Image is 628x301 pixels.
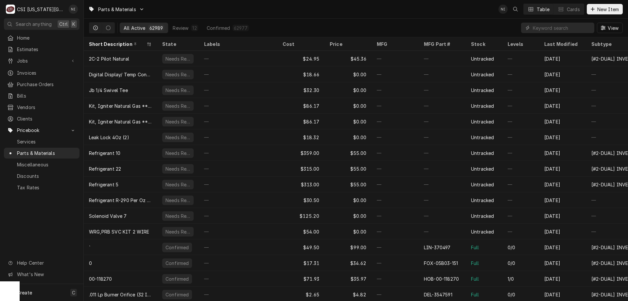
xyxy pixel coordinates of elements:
span: Clients [17,115,76,122]
span: Parts & Materials [98,6,136,13]
span: Ctrl [59,21,68,28]
div: [DATE] [539,271,586,287]
div: — [372,208,419,224]
div: [DATE] [539,192,586,208]
div: $54.00 [277,224,324,239]
div: $315.00 [277,161,324,177]
a: Estimates [4,44,79,55]
div: [DATE] [539,177,586,192]
div: — [372,114,419,129]
div: — [502,51,539,66]
div: $55.00 [324,177,372,192]
div: [DATE] [539,129,586,145]
div: $71.93 [277,271,324,287]
span: K [72,21,75,28]
span: What's New [17,271,76,278]
div: Untracked [471,228,494,235]
div: Solenoid Valve 7 [89,213,127,219]
div: $18.32 [277,129,324,145]
div: NI [69,5,78,14]
span: Purchase Orders [17,81,76,88]
span: Bills [17,92,76,99]
div: Confirmed [207,25,230,31]
div: — [502,129,539,145]
div: FOX-05B03-151 [424,260,458,267]
div: — [199,98,277,114]
div: — [419,192,466,208]
span: Tax Rates [17,184,76,191]
div: Full [471,291,479,298]
div: — [502,224,539,239]
div: 12 [192,25,197,31]
div: [DATE] [539,239,586,255]
div: Levels [508,41,532,47]
div: — [199,51,277,66]
div: Needs Review [165,71,191,78]
a: Go to What's New [4,269,79,280]
a: Go to Jobs [4,55,79,66]
span: Vendors [17,104,76,111]
div: — [502,145,539,161]
div: — [372,145,419,161]
div: LIN-370497 [424,244,451,251]
div: Review [173,25,188,31]
span: Help Center [17,259,76,266]
div: — [199,161,277,177]
div: Needs Review [165,150,191,157]
div: — [199,255,277,271]
div: 0/0 [508,260,515,267]
div: — [502,82,539,98]
div: — [199,145,277,161]
div: 62989 [149,25,163,31]
div: DEL-3547591 [424,291,452,298]
div: — [372,82,419,98]
div: Leak Lock 4Oz (2) [89,134,129,141]
div: — [199,224,277,239]
span: Discounts [17,173,76,179]
div: Last Modified [544,41,580,47]
div: — [372,161,419,177]
button: View [597,23,623,33]
div: Needs Review [165,103,191,109]
div: — [502,114,539,129]
div: — [419,145,466,161]
div: Labels [204,41,272,47]
div: Kit, Igniter Natural Gas **Replaces Fry-8263054** [89,103,152,109]
span: Estimates [17,46,76,53]
div: C [6,5,15,14]
div: [DATE] [539,145,586,161]
div: — [372,98,419,114]
div: Table [537,6,549,13]
div: — [502,177,539,192]
div: — [372,271,419,287]
div: — [502,208,539,224]
div: Needs Review [165,181,191,188]
div: $0.00 [324,192,372,208]
div: — [419,208,466,224]
span: Services [17,138,76,145]
div: — [199,129,277,145]
div: — [419,224,466,239]
div: State [162,41,192,47]
div: Untracked [471,213,494,219]
a: Go to Pricebook [4,125,79,136]
a: Miscellaneous [4,159,79,170]
div: Untracked [471,165,494,172]
div: NI [498,5,508,14]
span: Parts & Materials [17,150,76,157]
div: CSI [US_STATE][GEOGRAPHIC_DATA] [17,6,65,13]
div: Needs Review [165,213,191,219]
div: — [372,66,419,82]
div: $24.95 [277,51,324,66]
span: View [606,25,620,31]
div: $18.66 [277,66,324,82]
a: Tax Rates [4,182,79,193]
div: $125.20 [277,208,324,224]
input: Keyword search [533,23,591,33]
div: — [372,239,419,255]
div: Short Description [89,41,145,47]
div: $86.17 [277,114,324,129]
div: — [372,129,419,145]
div: Confirmed [165,244,189,251]
div: Cards [567,6,580,13]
